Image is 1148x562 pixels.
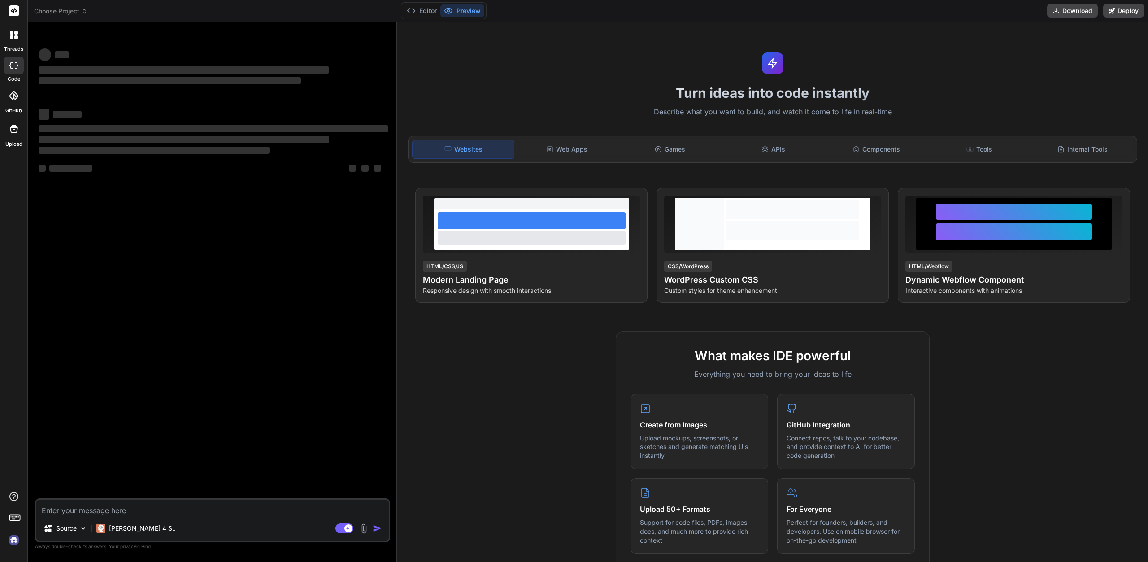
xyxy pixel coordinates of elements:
[39,136,329,143] span: ‌
[49,165,92,172] span: ‌
[787,518,905,545] p: Perfect for founders, builders, and developers. Use on mobile browser for on-the-go development
[34,7,87,16] span: Choose Project
[787,504,905,514] h4: For Everyone
[826,140,927,159] div: Components
[640,434,759,460] p: Upload mockups, screenshots, or sketches and generate matching UIs instantly
[39,125,388,132] span: ‌
[373,524,382,533] img: icon
[423,274,640,286] h4: Modern Landing Page
[631,369,915,379] p: Everything you need to bring your ideas to life
[349,165,356,172] span: ‌
[39,66,329,74] span: ‌
[374,165,381,172] span: ‌
[53,111,82,118] span: ‌
[56,524,77,533] p: Source
[440,4,484,17] button: Preview
[361,165,369,172] span: ‌
[5,140,22,148] label: Upload
[664,274,881,286] h4: WordPress Custom CSS
[1103,4,1144,18] button: Deploy
[120,544,136,549] span: privacy
[403,106,1143,118] p: Describe what you want to build, and watch it come to life in real-time
[79,525,87,532] img: Pick Models
[1047,4,1098,18] button: Download
[640,419,759,430] h4: Create from Images
[664,261,712,272] div: CSS/WordPress
[640,504,759,514] h4: Upload 50+ Formats
[403,85,1143,101] h1: Turn ideas into code instantly
[6,532,22,548] img: signin
[39,165,46,172] span: ‌
[905,261,952,272] div: HTML/Webflow
[35,542,390,551] p: Always double-check its answers. Your in Bind
[55,51,69,58] span: ‌
[423,261,467,272] div: HTML/CSS/JS
[39,48,51,61] span: ‌
[787,419,905,430] h4: GitHub Integration
[359,523,369,534] img: attachment
[39,147,270,154] span: ‌
[39,109,49,120] span: ‌
[905,274,1122,286] h4: Dynamic Webflow Component
[4,45,23,53] label: threads
[929,140,1030,159] div: Tools
[905,286,1122,295] p: Interactive components with animations
[787,434,905,460] p: Connect repos, talk to your codebase, and provide context to AI for better code generation
[5,107,22,114] label: GitHub
[96,524,105,533] img: Claude 4 Sonnet
[423,286,640,295] p: Responsive design with smooth interactions
[722,140,824,159] div: APIs
[664,286,881,295] p: Custom styles for theme enhancement
[631,346,915,365] h2: What makes IDE powerful
[640,518,759,545] p: Support for code files, PDFs, images, docs, and much more to provide rich context
[516,140,617,159] div: Web Apps
[1032,140,1133,159] div: Internal Tools
[109,524,176,533] p: [PERSON_NAME] 4 S..
[619,140,721,159] div: Games
[8,75,20,83] label: code
[39,77,301,84] span: ‌
[412,140,514,159] div: Websites
[403,4,440,17] button: Editor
